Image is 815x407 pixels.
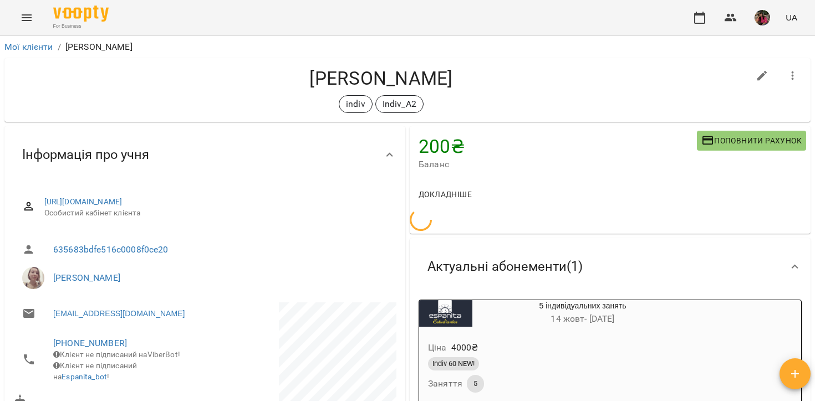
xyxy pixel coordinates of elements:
[13,67,749,90] h4: [PERSON_NAME]
[53,244,169,255] a: 635683bdfe516c0008f0ce20
[53,361,137,381] span: Клієнт не підписаний на !
[44,208,388,219] span: Особистий кабінет клієнта
[551,313,614,324] span: 14 жовт - [DATE]
[53,338,127,348] a: [PHONE_NUMBER]
[22,146,149,163] span: Інформація про учня
[451,341,478,354] p: 4000 ₴
[467,379,484,389] span: 5
[53,308,185,319] a: [EMAIL_ADDRESS][DOMAIN_NAME]
[53,272,120,283] a: [PERSON_NAME]
[4,40,811,54] nav: breadcrumb
[58,40,61,54] li: /
[786,12,797,23] span: UA
[4,126,405,183] div: Інформація про учня
[428,359,479,369] span: Indiv 60 NEW!
[414,184,476,204] button: Докладніше
[428,340,447,356] h6: Ціна
[13,4,40,31] button: Menu
[53,23,109,30] span: For Business
[410,238,811,295] div: Актуальні абонементи(1)
[419,300,693,406] button: 5 індивідуальних занять14 жовт- [DATE]Ціна4000₴Indiv 60 NEW!Заняття5
[339,95,373,113] div: indiv
[419,188,472,201] span: Докладніше
[697,131,806,151] button: Поповнити рахунок
[53,350,180,359] span: Клієнт не підписаний на ViberBot!
[44,197,123,206] a: [URL][DOMAIN_NAME]
[62,372,107,381] a: Espanita_bot
[419,300,472,327] div: 5 індивідуальних занять
[22,267,44,289] img: Гриб Дарія
[53,6,109,22] img: Voopty Logo
[419,135,697,158] h4: 200 ₴
[65,40,133,54] p: [PERSON_NAME]
[375,95,424,113] div: Indiv_A2
[427,258,583,275] span: Актуальні абонементи ( 1 )
[755,10,770,25] img: 7105fa523d679504fad829f6fcf794f1.JPG
[419,158,697,171] span: Баланс
[346,97,365,111] p: indiv
[472,300,693,327] div: 5 індивідуальних занять
[383,97,416,111] p: Indiv_A2
[4,42,53,52] a: Мої клієнти
[701,134,802,147] span: Поповнити рахунок
[781,7,802,28] button: UA
[428,376,462,391] h6: Заняття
